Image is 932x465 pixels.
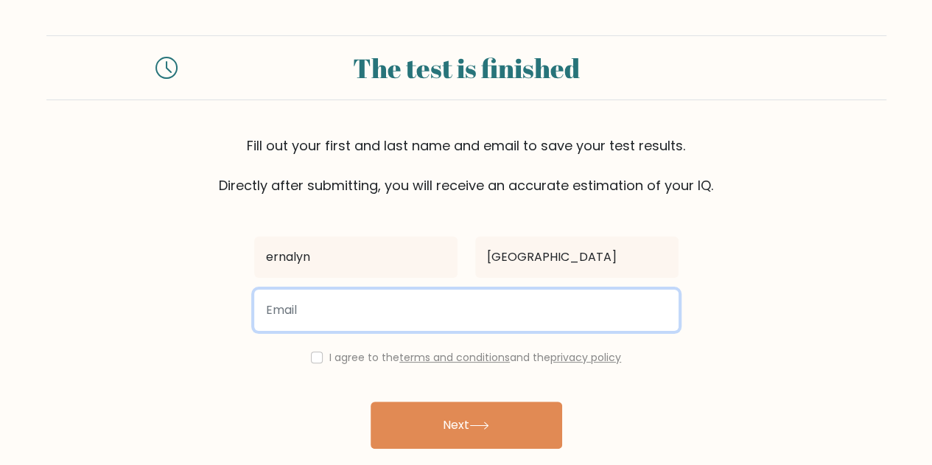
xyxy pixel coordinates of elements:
[550,350,621,365] a: privacy policy
[195,48,737,88] div: The test is finished
[46,136,886,195] div: Fill out your first and last name and email to save your test results. Directly after submitting,...
[254,290,679,331] input: Email
[329,350,621,365] label: I agree to the and the
[254,237,458,278] input: First name
[475,237,679,278] input: Last name
[399,350,510,365] a: terms and conditions
[371,402,562,449] button: Next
